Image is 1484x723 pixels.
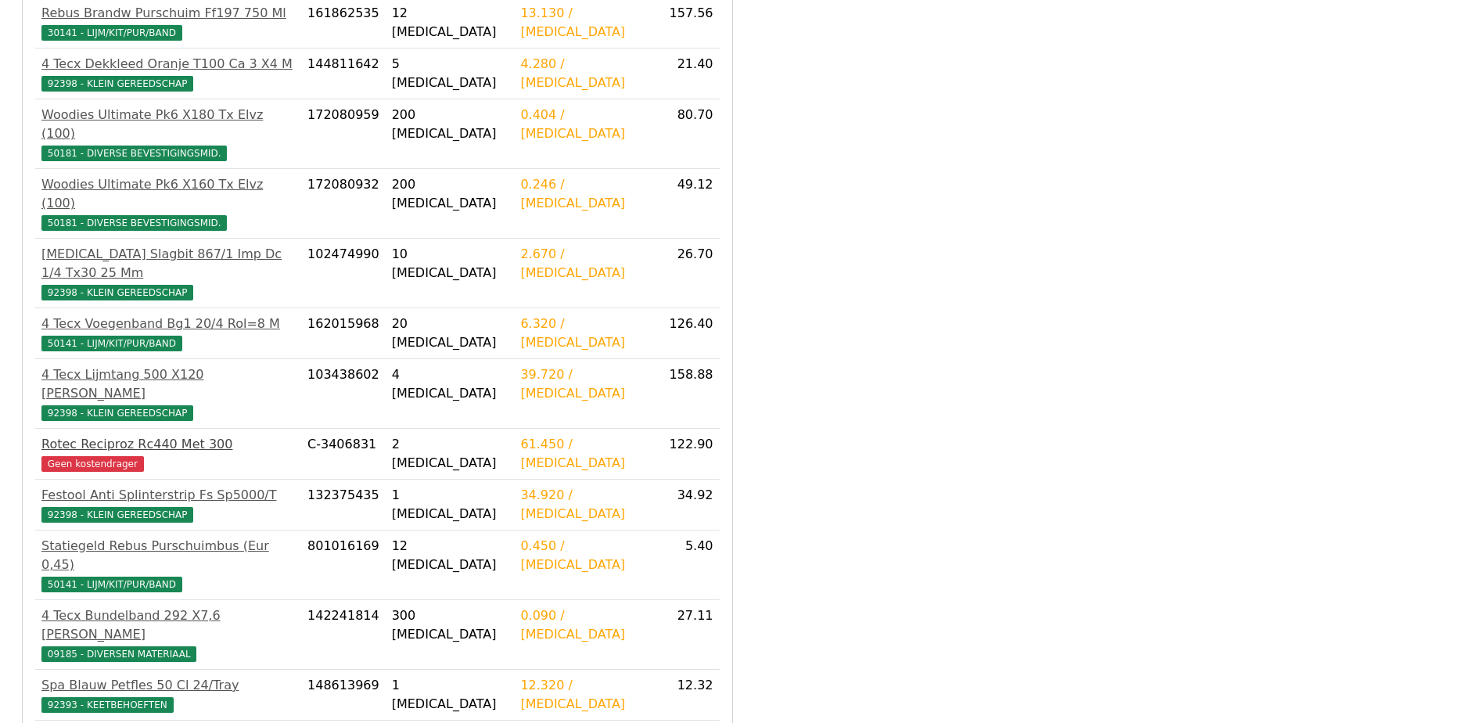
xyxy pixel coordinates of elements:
td: 49.12 [655,169,719,239]
div: Statiegeld Rebus Purschuimbus (Eur 0,45) [41,537,295,574]
div: 300 [MEDICAL_DATA] [392,606,508,644]
div: 5 [MEDICAL_DATA] [392,55,508,92]
a: Woodies Ultimate Pk6 X180 Tx Elvz (100)50181 - DIVERSE BEVESTIGINGSMID. [41,106,295,162]
div: 200 [MEDICAL_DATA] [392,175,508,213]
td: 27.11 [655,600,719,670]
td: 132375435 [301,480,386,531]
a: 4 Tecx Lijmtang 500 X120 [PERSON_NAME]92398 - KLEIN GEREEDSCHAP [41,365,295,422]
span: 50141 - LIJM/KIT/PUR/BAND [41,336,182,351]
td: 172080959 [301,99,386,169]
div: 4 Tecx Voegenband Bg1 20/4 Rol=8 M [41,315,295,333]
a: [MEDICAL_DATA] Slagbit 867/1 Imp Dc 1/4 Tx30 25 Mm92398 - KLEIN GEREEDSCHAP [41,245,295,301]
span: 92393 - KEETBEHOEFTEN [41,697,174,713]
span: 50181 - DIVERSE BEVESTIGINGSMID. [41,146,227,161]
td: 801016169 [301,531,386,600]
div: [MEDICAL_DATA] Slagbit 867/1 Imp Dc 1/4 Tx30 25 Mm [41,245,295,282]
td: 122.90 [655,429,719,480]
div: 12 [MEDICAL_DATA] [392,537,508,574]
td: 172080932 [301,169,386,239]
div: 0.404 / [MEDICAL_DATA] [520,106,649,143]
div: 4.280 / [MEDICAL_DATA] [520,55,649,92]
td: 144811642 [301,49,386,99]
div: 4 Tecx Dekkleed Oranje T100 Ca 3 X4 M [41,55,295,74]
a: Spa Blauw Petfles 50 Cl 24/Tray92393 - KEETBEHOEFTEN [41,676,295,714]
div: Rotec Reciproz Rc440 Met 300 [41,435,295,454]
span: 92398 - KLEIN GEREEDSCHAP [41,285,193,300]
td: 34.92 [655,480,719,531]
div: 1 [MEDICAL_DATA] [392,676,508,714]
div: 1 [MEDICAL_DATA] [392,486,508,523]
span: 92398 - KLEIN GEREEDSCHAP [41,76,193,92]
td: 103438602 [301,359,386,429]
span: 92398 - KLEIN GEREEDSCHAP [41,405,193,421]
a: 4 Tecx Voegenband Bg1 20/4 Rol=8 M50141 - LIJM/KIT/PUR/BAND [41,315,295,352]
td: 158.88 [655,359,719,429]
div: Rebus Brandw Purschuim Ff197 750 Ml [41,4,295,23]
td: 102474990 [301,239,386,308]
div: Spa Blauw Petfles 50 Cl 24/Tray [41,676,295,695]
td: 5.40 [655,531,719,600]
span: 50181 - DIVERSE BEVESTIGINGSMID. [41,215,227,231]
td: 142241814 [301,600,386,670]
div: 20 [MEDICAL_DATA] [392,315,508,352]
td: 21.40 [655,49,719,99]
div: 61.450 / [MEDICAL_DATA] [520,435,649,473]
td: 126.40 [655,308,719,359]
a: Festool Anti Splinterstrip Fs Sp5000/T92398 - KLEIN GEREEDSCHAP [41,486,295,523]
div: 2 [MEDICAL_DATA] [392,435,508,473]
div: Woodies Ultimate Pk6 X160 Tx Elvz (100) [41,175,295,213]
a: Statiegeld Rebus Purschuimbus (Eur 0,45)50141 - LIJM/KIT/PUR/BAND [41,537,295,593]
div: Woodies Ultimate Pk6 X180 Tx Elvz (100) [41,106,295,143]
div: 6.320 / [MEDICAL_DATA] [520,315,649,352]
a: 4 Tecx Bundelband 292 X7,6 [PERSON_NAME]09185 - DIVERSEN MATERIAAL [41,606,295,663]
span: 92398 - KLEIN GEREEDSCHAP [41,507,193,523]
a: Rotec Reciproz Rc440 Met 300Geen kostendrager [41,435,295,473]
div: 39.720 / [MEDICAL_DATA] [520,365,649,403]
a: Rebus Brandw Purschuim Ff197 750 Ml30141 - LIJM/KIT/PUR/BAND [41,4,295,41]
td: 26.70 [655,239,719,308]
span: 09185 - DIVERSEN MATERIAAL [41,646,196,662]
div: 0.246 / [MEDICAL_DATA] [520,175,649,213]
td: C-3406831 [301,429,386,480]
span: Geen kostendrager [41,456,144,472]
div: 200 [MEDICAL_DATA] [392,106,508,143]
a: 4 Tecx Dekkleed Oranje T100 Ca 3 X4 M92398 - KLEIN GEREEDSCHAP [41,55,295,92]
div: 4 [MEDICAL_DATA] [392,365,508,403]
div: 4 Tecx Lijmtang 500 X120 [PERSON_NAME] [41,365,295,403]
td: 162015968 [301,308,386,359]
span: 50141 - LIJM/KIT/PUR/BAND [41,577,182,592]
div: 34.920 / [MEDICAL_DATA] [520,486,649,523]
div: 12.320 / [MEDICAL_DATA] [520,676,649,714]
div: 0.450 / [MEDICAL_DATA] [520,537,649,574]
td: 12.32 [655,670,719,721]
div: 12 [MEDICAL_DATA] [392,4,508,41]
td: 80.70 [655,99,719,169]
span: 30141 - LIJM/KIT/PUR/BAND [41,25,182,41]
div: 4 Tecx Bundelband 292 X7,6 [PERSON_NAME] [41,606,295,644]
div: 2.670 / [MEDICAL_DATA] [520,245,649,282]
div: Festool Anti Splinterstrip Fs Sp5000/T [41,486,295,505]
a: Woodies Ultimate Pk6 X160 Tx Elvz (100)50181 - DIVERSE BEVESTIGINGSMID. [41,175,295,232]
div: 0.090 / [MEDICAL_DATA] [520,606,649,644]
div: 13.130 / [MEDICAL_DATA] [520,4,649,41]
td: 148613969 [301,670,386,721]
div: 10 [MEDICAL_DATA] [392,245,508,282]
